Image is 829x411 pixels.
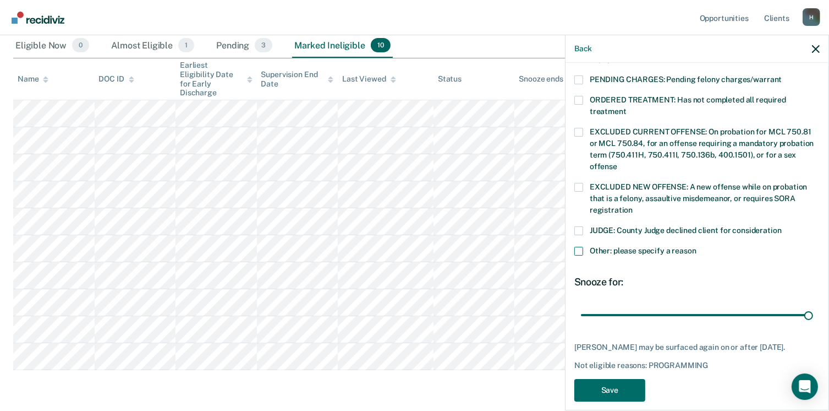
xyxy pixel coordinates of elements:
div: Snooze ends in [519,74,581,84]
div: [PERSON_NAME] may be surfaced again on or after [DATE]. [574,343,820,352]
button: Back [574,44,592,53]
span: 1 [178,38,194,52]
button: Save [574,379,645,402]
span: EXCLUDED NEW OFFENSE: A new offense while on probation that is a felony, assaultive misdemeanor, ... [590,182,807,214]
div: Supervision End Date [261,70,334,89]
span: 3 [255,38,272,52]
div: Earliest Eligibility Date for Early Discharge [180,61,252,98]
div: DOC ID [99,74,134,84]
button: Profile dropdown button [803,8,820,26]
div: H [803,8,820,26]
div: Not eligible reasons: PROGRAMMING [574,361,820,370]
span: 0 [72,38,89,52]
div: Marked Ineligible [292,34,392,58]
img: Recidiviz [12,12,64,24]
div: Pending [214,34,274,58]
span: Other: please specify a reason [590,246,696,255]
div: Last Viewed [342,74,396,84]
div: Eligible Now [13,34,91,58]
div: Open Intercom Messenger [792,374,818,400]
span: PENDING CHARGES: Pending felony charges/warrant [590,75,782,84]
span: 10 [371,38,391,52]
div: Status [438,74,462,84]
div: Snooze for: [574,276,820,288]
div: Almost Eligible [109,34,196,58]
div: Name [18,74,48,84]
span: JUDGE: County Judge declined client for consideration [590,226,782,235]
span: EXCLUDED CURRENT OFFENSE: On probation for MCL 750.81 or MCL 750.84, for an offense requiring a m... [590,127,814,171]
span: ORDERED TREATMENT: Has not completed all required treatment [590,95,786,116]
